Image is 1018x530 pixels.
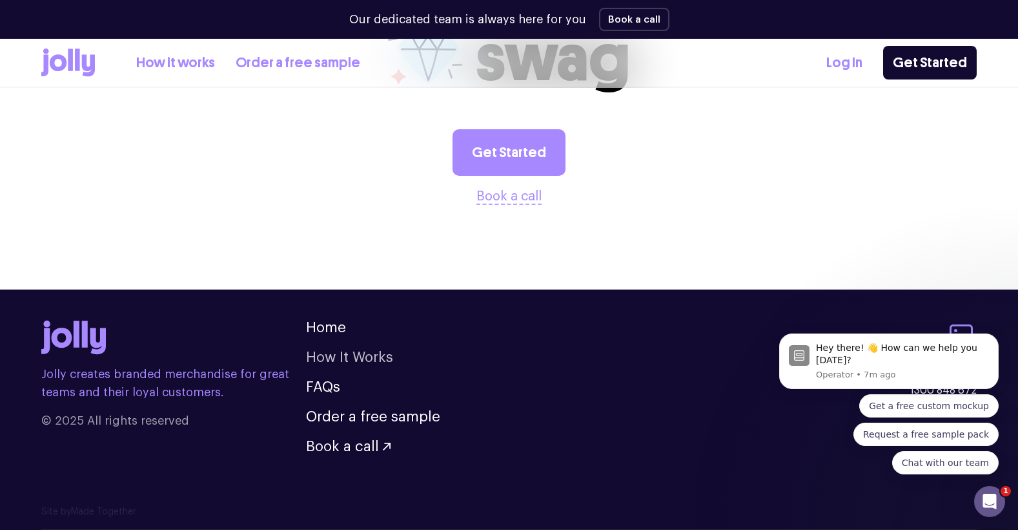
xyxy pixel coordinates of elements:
a: Home [306,321,346,335]
button: Book a call [306,440,391,454]
a: Order a free sample [236,52,360,74]
a: Made Together [71,507,136,516]
p: Our dedicated team is always here for you [349,11,586,28]
a: FAQs [306,380,340,394]
iframe: Intercom notifications message [760,234,1018,495]
p: Site by [41,505,977,519]
a: Get Started [453,129,565,176]
span: © 2025 All rights reserved [41,412,306,430]
p: Jolly creates branded merchandise for great teams and their loyal customers. [41,365,306,401]
button: Book a call [599,8,669,31]
iframe: Intercom live chat [974,486,1005,517]
span: 1 [1001,486,1011,496]
a: Get Started [883,46,977,79]
span: Book a call [306,440,379,454]
a: How it works [136,52,215,74]
a: Order a free sample [306,410,440,424]
a: How It Works [306,350,393,365]
a: Log In [826,52,862,74]
button: Book a call [476,186,542,207]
